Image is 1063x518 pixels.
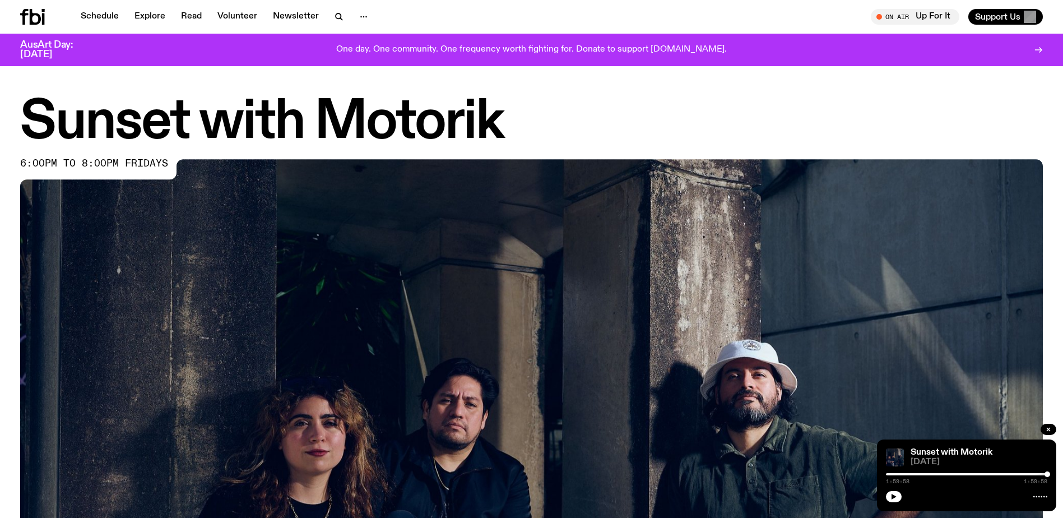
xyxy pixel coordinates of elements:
span: 1:59:58 [886,479,909,484]
span: [DATE] [911,458,1047,466]
button: Support Us [968,9,1043,25]
a: Schedule [74,9,126,25]
a: Volunteer [211,9,264,25]
h1: Sunset with Motorik [20,98,1043,148]
h3: AusArt Day: [DATE] [20,40,92,59]
span: 1:59:58 [1024,479,1047,484]
span: 6:00pm to 8:00pm fridays [20,159,168,168]
p: One day. One community. One frequency worth fighting for. Donate to support [DOMAIN_NAME]. [336,45,727,55]
a: Explore [128,9,172,25]
button: On AirUp For It [871,9,959,25]
span: Support Us [975,12,1020,22]
a: Read [174,9,208,25]
a: Sunset with Motorik [911,448,992,457]
a: Newsletter [266,9,326,25]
